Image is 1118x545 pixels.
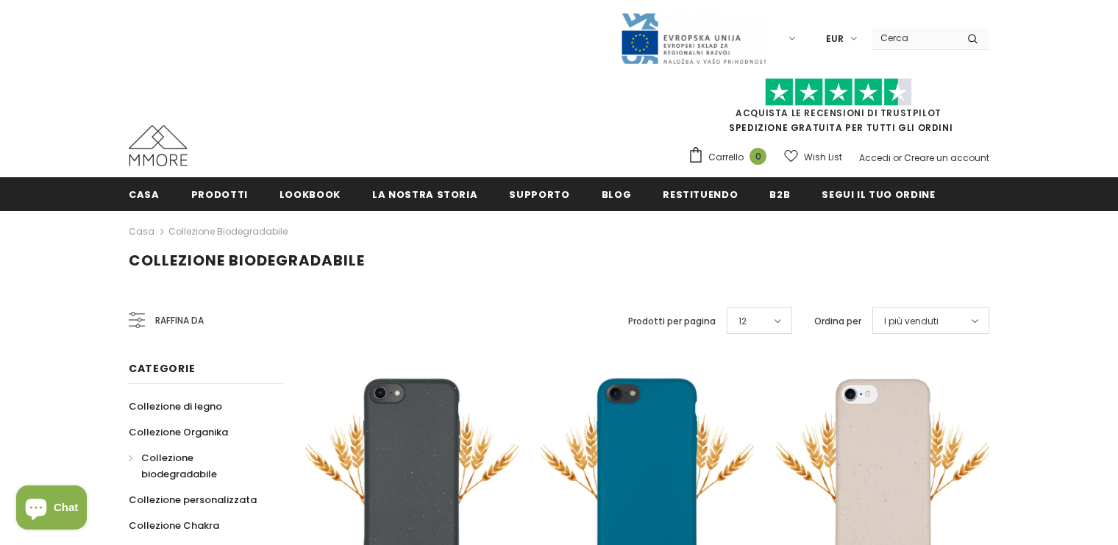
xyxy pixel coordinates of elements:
a: Collezione biodegradabile [129,445,267,487]
a: Carrello 0 [688,146,774,168]
span: Collezione Chakra [129,519,219,532]
span: Categorie [129,361,195,376]
span: Casa [129,188,160,202]
span: Lookbook [279,188,341,202]
span: supporto [509,188,569,202]
label: Ordina per [814,314,861,329]
a: Segui il tuo ordine [822,177,935,210]
span: or [893,152,902,164]
a: Collezione Organika [129,419,228,445]
span: 0 [750,148,766,165]
a: Casa [129,177,160,210]
span: Collezione Organika [129,425,228,439]
a: Restituendo [663,177,738,210]
a: Casa [129,223,154,241]
label: Prodotti per pagina [628,314,716,329]
img: Casi MMORE [129,125,188,166]
span: Carrello [708,150,744,165]
a: Collezione personalizzata [129,487,257,513]
a: Creare un account [904,152,989,164]
a: Collezione Chakra [129,513,219,538]
a: Prodotti [191,177,248,210]
span: 12 [738,314,747,329]
span: Wish List [804,150,842,165]
span: Segui il tuo ordine [822,188,935,202]
img: Javni Razpis [620,12,767,65]
span: Collezione biodegradabile [141,451,217,481]
input: Search Site [872,27,956,49]
a: Collezione biodegradabile [168,225,288,238]
a: Lookbook [279,177,341,210]
span: Collezione biodegradabile [129,250,365,271]
a: supporto [509,177,569,210]
a: Blog [602,177,632,210]
span: Collezione personalizzata [129,493,257,507]
span: Raffina da [155,313,204,329]
a: Wish List [784,144,842,170]
span: Collezione di legno [129,399,222,413]
a: Accedi [859,152,891,164]
span: Restituendo [663,188,738,202]
span: Blog [602,188,632,202]
a: La nostra storia [372,177,477,210]
span: I più venduti [884,314,939,329]
img: Fidati di Pilot Stars [765,78,912,107]
a: Javni Razpis [620,32,767,44]
a: B2B [769,177,790,210]
a: Acquista le recensioni di TrustPilot [736,107,941,119]
a: Collezione di legno [129,393,222,419]
span: Prodotti [191,188,248,202]
span: B2B [769,188,790,202]
span: La nostra storia [372,188,477,202]
span: SPEDIZIONE GRATUITA PER TUTTI GLI ORDINI [688,85,989,134]
span: EUR [826,32,844,46]
inbox-online-store-chat: Shopify online store chat [12,485,91,533]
